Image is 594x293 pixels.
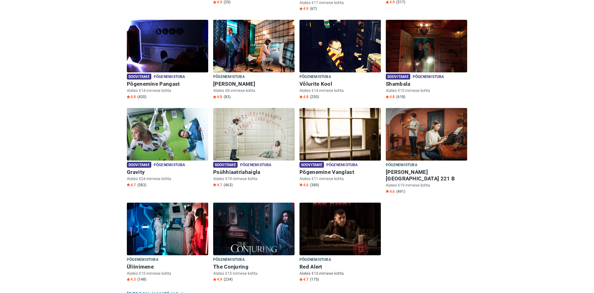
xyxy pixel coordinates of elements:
[396,189,405,194] span: (491)
[386,189,395,194] span: 4.6
[299,203,381,283] a: Red Alert Põgenemistuba Red Alert Alates €13 inimese kohta Star4.7 (175)
[127,277,136,282] span: 4.3
[127,74,151,80] span: Soovitame
[213,108,295,189] a: Psühhiaatriahaigla Soovitame Põgenemistuba Psühhiaatriahaigla Alates €19 inimese kohta Star4.7 (463)
[213,20,295,101] a: Sherlock Holmes Põgenemistuba [PERSON_NAME] Alates €8 inimese kohta Star4.8 (83)
[213,95,216,98] img: Star
[299,95,303,98] img: Star
[386,162,417,169] span: Põgenemistuba
[299,7,303,10] img: Star
[386,190,389,193] img: Star
[127,108,208,189] a: Gravity Soovitame Põgenemistuba Gravity Alates €24 inimese kohta Star4.7 (583)
[310,183,319,187] span: (389)
[224,277,233,282] span: (234)
[127,88,208,93] p: Alates €14 inimese kohta
[299,6,308,11] span: 4.9
[299,81,381,87] h6: Võlurite Kool
[299,203,381,255] img: Red Alert
[299,108,381,189] a: Põgenemine Vanglast Soovitame Põgenemistuba Põgenemine Vanglast Alates €11 inimese kohta Star4.6 ...
[127,95,130,98] img: Star
[127,183,130,186] img: Star
[299,183,303,186] img: Star
[127,20,208,72] img: Põgenemine Pangast
[213,74,245,80] span: Põgenemistuba
[213,20,295,72] img: Sherlock Holmes
[127,203,208,283] a: Üliinimene Põgenemistuba Üliinimene Alates €15 inimese kohta Star4.3 (148)
[299,88,381,93] p: Alates €14 inimese kohta
[299,277,308,282] span: 4.7
[299,162,324,168] span: Soovitame
[127,183,136,187] span: 4.7
[213,277,222,282] span: 4.9
[386,94,395,99] span: 4.8
[213,1,216,4] img: Star
[386,108,467,195] a: Baker Street 221 B Põgenemistuba [PERSON_NAME][GEOGRAPHIC_DATA] 221 B Alates €19 inimese kohta St...
[299,176,381,182] p: Alates €11 inimese kohta
[154,162,185,169] span: Põgenemistuba
[299,271,381,276] p: Alates €13 inimese kohta
[127,264,208,270] h6: Üliinimene
[137,183,146,187] span: (583)
[213,108,295,161] img: Psühhiaatriahaigla
[299,20,381,72] img: Võlurite Kool
[127,176,208,182] p: Alates €24 inimese kohta
[299,264,381,270] h6: Red Alert
[137,94,146,99] span: (420)
[240,162,272,169] span: Põgenemistuba
[396,94,405,99] span: (618)
[127,203,208,255] img: Üliinimene
[213,278,216,281] img: Star
[299,94,308,99] span: 4.8
[386,108,467,161] img: Baker Street 221 B
[213,183,222,187] span: 4.7
[413,74,444,80] span: Põgenemistuba
[299,183,308,187] span: 4.6
[127,162,151,168] span: Soovitame
[213,264,295,270] h6: The Conjuring
[213,203,295,283] a: The Conjuring Põgenemistuba The Conjuring Alates €15 inimese kohta Star4.9 (234)
[310,6,317,11] span: (67)
[213,183,216,186] img: Star
[213,81,295,87] h6: [PERSON_NAME]
[127,271,208,276] p: Alates €15 inimese kohta
[137,277,146,282] span: (148)
[213,256,245,263] span: Põgenemistuba
[299,256,331,263] span: Põgenemistuba
[127,108,208,161] img: Gravity
[299,108,381,161] img: Põgenemine Vanglast
[127,20,208,101] a: Põgenemine Pangast Soovitame Põgenemistuba Põgenemine Pangast Alates €14 inimese kohta Star4.8 (420)
[326,162,358,169] span: Põgenemistuba
[310,94,319,99] span: (250)
[386,88,467,93] p: Alates €15 inimese kohta
[224,183,233,187] span: (463)
[310,277,319,282] span: (175)
[213,271,295,276] p: Alates €15 inimese kohta
[224,94,230,99] span: (83)
[299,74,331,80] span: Põgenemistuba
[213,94,222,99] span: 4.8
[127,278,130,281] img: Star
[213,162,238,168] span: Soovitame
[386,95,389,98] img: Star
[386,74,410,80] span: Soovitame
[386,81,467,87] h6: Shambala
[127,256,158,263] span: Põgenemistuba
[299,169,381,175] h6: Põgenemine Vanglast
[299,278,303,281] img: Star
[386,1,389,4] img: Star
[213,169,295,175] h6: Psühhiaatriahaigla
[386,20,467,101] a: Shambala Soovitame Põgenemistuba Shambala Alates €15 inimese kohta Star4.8 (618)
[386,183,467,188] p: Alates €19 inimese kohta
[213,176,295,182] p: Alates €19 inimese kohta
[127,169,208,175] h6: Gravity
[127,81,208,87] h6: Põgenemine Pangast
[127,94,136,99] span: 4.8
[213,88,295,93] p: Alates €8 inimese kohta
[386,20,467,72] img: Shambala
[213,203,295,255] img: The Conjuring
[154,74,185,80] span: Põgenemistuba
[386,169,467,182] h6: [PERSON_NAME][GEOGRAPHIC_DATA] 221 B
[299,20,381,101] a: Võlurite Kool Põgenemistuba Võlurite Kool Alates €14 inimese kohta Star4.8 (250)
